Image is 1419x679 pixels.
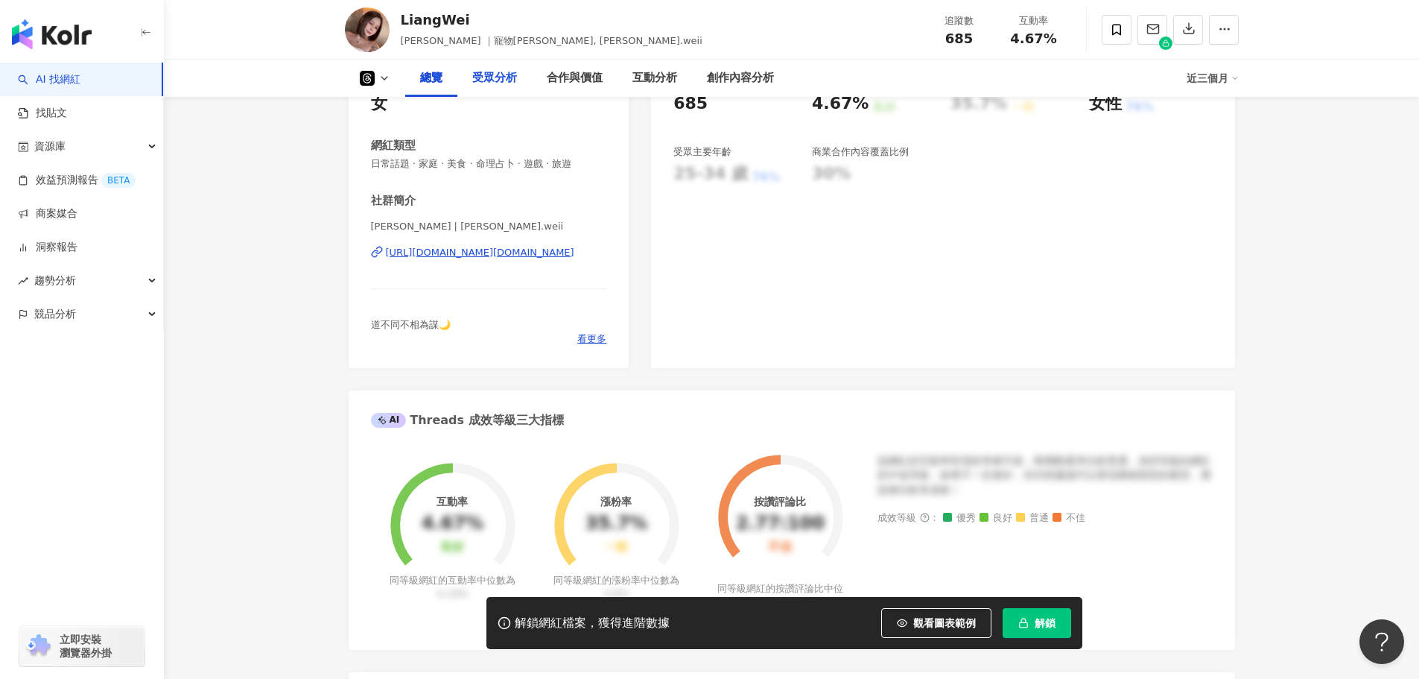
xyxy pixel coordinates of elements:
[673,145,731,159] div: 受眾主要年齡
[18,276,28,286] span: rise
[1035,617,1055,629] span: 解鎖
[913,617,976,629] span: 觀看圖表範例
[551,574,682,601] div: 同等級網紅的漲粉率中位數為
[18,173,136,188] a: 效益預測報告BETA
[371,413,407,428] div: AI
[371,246,607,259] a: [URL][DOMAIN_NAME][DOMAIN_NAME]
[577,332,606,346] span: 看更多
[547,69,603,87] div: 合作與價值
[707,69,774,87] div: 創作內容分析
[34,264,76,297] span: 趨勢分析
[24,634,53,658] img: chrome extension
[34,297,76,331] span: 競品分析
[604,540,628,555] div: 一般
[945,31,974,46] span: 685
[600,496,632,508] div: 漲粉率
[585,514,647,534] div: 35.7%
[1089,92,1122,116] div: 女性
[18,72,80,87] a: searchAI 找網紅
[345,7,390,52] img: KOL Avatar
[1016,513,1049,524] span: 普通
[1053,513,1085,524] span: 不佳
[371,220,607,233] span: [PERSON_NAME] | [PERSON_NAME].weii
[877,513,1213,524] div: 成效等級 ：
[812,92,869,116] div: 4.67%
[371,319,451,330] span: 道不同不相為謀🌙
[1003,608,1071,638] button: 解鎖
[422,514,483,534] div: 4.67%
[515,616,670,631] div: 解鎖網紅檔案，獲得進階數據
[371,138,416,154] div: 網紅類型
[18,106,67,121] a: 找貼文
[812,145,909,159] div: 商業合作內容覆蓋比例
[1006,13,1062,28] div: 互動率
[931,13,988,28] div: 追蹤數
[604,588,629,599] span: 0.8%
[437,496,468,508] div: 互動率
[34,130,66,163] span: 資源庫
[386,246,574,259] div: [URL][DOMAIN_NAME][DOMAIN_NAME]
[980,513,1012,524] span: 良好
[420,69,442,87] div: 總覽
[472,69,517,87] div: 受眾分析
[715,582,845,609] div: 同等級網紅的按讚評論比中位數為
[401,35,702,46] span: [PERSON_NAME] ｜寵物[PERSON_NAME], [PERSON_NAME].weii
[943,513,976,524] span: 優秀
[18,206,77,221] a: 商案媒合
[768,540,792,555] div: 不佳
[881,608,991,638] button: 觀看圖表範例
[736,514,825,534] div: 2.77:100
[12,19,92,49] img: logo
[371,193,416,209] div: 社群簡介
[877,454,1213,498] div: 該網紅的互動率和漲粉率都不錯，唯獨觀看率比較普通，為同等級的網紅的中低等級，效果不一定會好，但仍然建議可以發包開箱類型的案型，應該會比較有成效！
[1187,66,1239,90] div: 近三個月
[632,69,677,87] div: 互動分析
[673,92,708,116] div: 685
[754,496,806,508] div: 按讚評論比
[18,240,77,255] a: 洞察報告
[401,10,702,29] div: LiangWei
[60,633,112,660] span: 立即安裝 瀏覽器外掛
[440,540,464,555] div: 良好
[19,626,145,666] a: chrome extension立即安裝 瀏覽器外掛
[371,412,564,429] div: Threads 成效等級三大指標
[437,588,468,599] span: 0.19%
[371,157,607,171] span: 日常話題 · 家庭 · 美食 · 命理占卜 · 遊戲 · 旅遊
[1010,31,1056,46] span: 4.67%
[371,92,387,116] div: 女
[387,574,518,601] div: 同等級網紅的互動率中位數為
